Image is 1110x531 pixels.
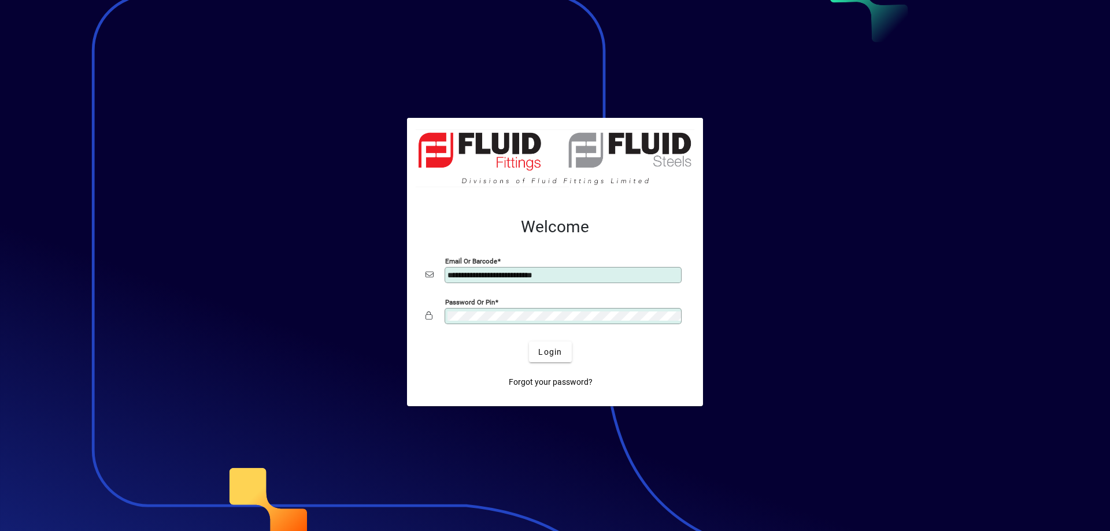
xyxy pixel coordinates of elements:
a: Forgot your password? [504,372,597,392]
span: Login [538,346,562,358]
mat-label: Password or Pin [445,298,495,306]
button: Login [529,341,571,362]
span: Forgot your password? [509,376,593,388]
h2: Welcome [425,217,684,237]
mat-label: Email or Barcode [445,257,497,265]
